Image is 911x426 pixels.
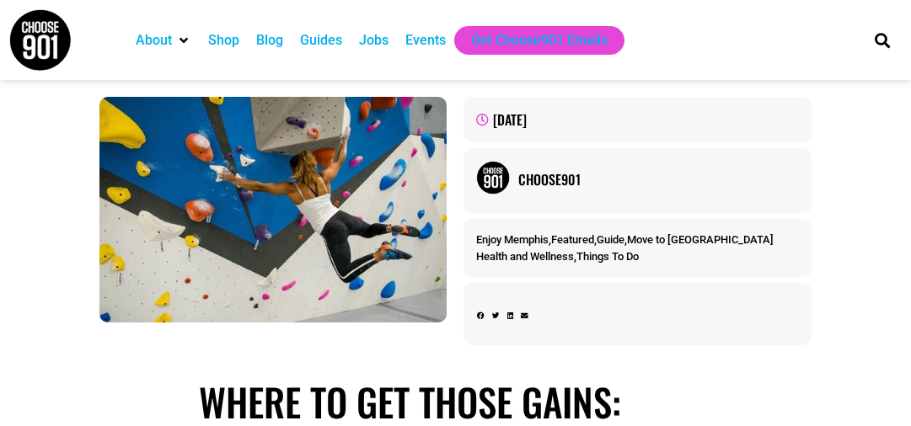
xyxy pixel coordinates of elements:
[507,311,513,322] div: Share on linkedin
[359,30,389,51] a: Jobs
[477,311,485,322] div: Share on facebook
[521,311,528,322] div: Share on email
[627,233,774,246] a: Move to [GEOGRAPHIC_DATA]
[551,233,594,246] a: Featured
[127,26,851,55] nav: Main nav
[256,30,283,51] a: Blog
[493,109,527,130] time: [DATE]
[518,169,798,189] a: Choose901
[869,26,897,54] div: Search
[492,311,500,322] div: Share on twitter
[136,30,172,51] a: About
[208,30,239,51] a: Shop
[476,233,774,246] span: , , ,
[476,233,549,246] a: Enjoy Memphis
[476,161,510,194] img: Picture of Choose901
[127,26,200,55] div: About
[471,30,608,51] a: Get Choose901 Emails
[576,250,639,263] a: Things To Do
[476,250,574,263] a: Health and Wellness
[597,233,624,246] a: Guide
[476,250,639,263] span: ,
[405,30,446,51] a: Events
[300,30,342,51] a: Guides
